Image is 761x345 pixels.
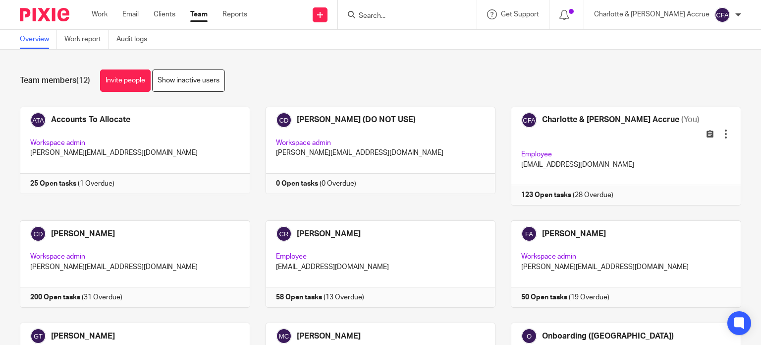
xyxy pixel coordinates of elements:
[92,9,108,19] a: Work
[122,9,139,19] a: Email
[358,12,447,21] input: Search
[100,69,151,92] a: Invite people
[594,9,709,19] p: Charlotte & [PERSON_NAME] Accrue
[501,11,539,18] span: Get Support
[154,9,175,19] a: Clients
[222,9,247,19] a: Reports
[20,75,90,86] h1: Team members
[64,30,109,49] a: Work report
[76,76,90,84] span: (12)
[20,8,69,21] img: Pixie
[714,7,730,23] img: svg%3E
[152,69,225,92] a: Show inactive users
[190,9,208,19] a: Team
[20,30,57,49] a: Overview
[116,30,155,49] a: Audit logs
